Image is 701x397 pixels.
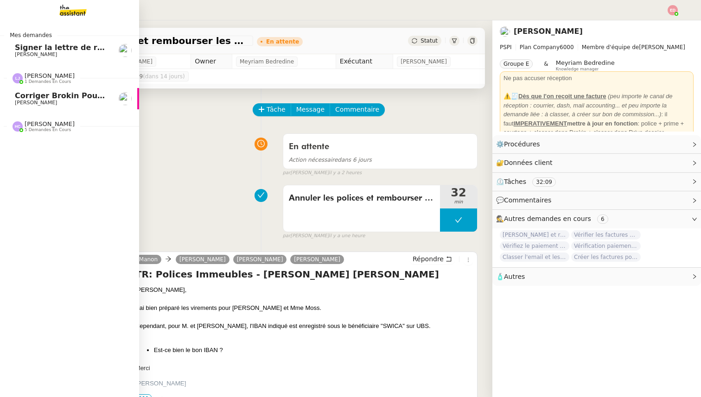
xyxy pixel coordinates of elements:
span: Classer l'email et les fichiers [500,252,569,262]
div: Cependant, pour M. et [PERSON_NAME], l'IBAN indiqué est enregistré sous le bénéficiaire "SWICA" s... [135,321,473,331]
u: IMPERATIVEMENT [514,120,567,127]
span: Meyriam Bedredine [240,57,294,66]
span: 6000 [560,44,574,50]
div: 💬Commentaires [492,191,701,209]
small: [PERSON_NAME] [283,232,365,240]
span: (dans 14 jours) [143,73,185,80]
span: 32 [440,187,477,198]
span: [PERSON_NAME] [15,100,57,106]
span: Vérification paiements WYCC et MS [PERSON_NAME] [571,241,641,251]
span: ⏲️ [496,178,564,185]
li: Est-ce bien le bon IBAN ? [154,346,473,355]
div: J'ai bien préparé les virements pour [PERSON_NAME] et Mme Moss. [135,303,473,313]
span: En attente [289,143,329,151]
div: [PERSON_NAME], [135,285,473,295]
span: Meyriam Bedredine [556,59,615,66]
div: En attente [266,39,299,44]
a: [PERSON_NAME] [514,27,583,36]
nz-tag: Groupe E [500,59,533,69]
span: Créer les factures pour Coromandel [571,252,641,262]
em: (peu importe le canal de réception : courrier, dash, mail accounting... et peu importe la demande... [503,93,673,118]
span: & [544,59,548,71]
div: Ne pas accuser réception [503,74,690,83]
span: 💬 [496,196,555,204]
td: Owner [191,54,232,69]
span: par [283,169,291,177]
span: Mes demandes [4,31,57,40]
span: 🕵️ [496,215,612,222]
span: [DATE] 23:59 [106,72,185,81]
img: users%2F0zQGGmvZECeMseaPawnreYAQQyS2%2Favatar%2Feddadf8a-b06f-4db9-91c4-adeed775bb0f [119,92,132,105]
span: Vérifiez le paiement du client [500,241,569,251]
span: [PERSON_NAME] [500,43,694,52]
span: 1 demandes en cours [25,79,71,84]
span: Commentaires [504,196,551,204]
span: Action nécessaire [289,157,338,163]
span: [PERSON_NAME] et rembourser les polices d'assurance [48,36,249,45]
u: Dès que l'on reçoit une facture [518,93,606,100]
span: 🔐 [496,158,556,168]
img: users%2FTDxDvmCjFdN3QFePFNGdQUcJcQk1%2Favatar%2F0cfb3a67-8790-4592-a9ec-92226c678442 [119,44,132,57]
span: Tâche [267,104,286,115]
span: Membre d'équipe de [582,44,639,50]
a: [PERSON_NAME] [290,255,344,264]
div: ⚙️Procédures [492,135,701,153]
small: [PERSON_NAME] [283,169,362,177]
a: [PERSON_NAME] [233,255,287,264]
span: Vérifier les factures non réglées [571,230,641,239]
span: 🧴 [496,273,525,280]
img: users%2FNmPW3RcGagVdwlUj0SIRjiM8zA23%2Favatar%2Fb3e8f68e-88d8-429d-a2bd-00fb6f2d12db [500,26,510,37]
img: svg [13,73,23,83]
span: Knowledge manager [556,67,599,72]
span: Statut [421,38,438,44]
span: Répondre [413,254,444,264]
span: Autres [504,273,525,280]
span: [PERSON_NAME] et relancez les impayés chez [PERSON_NAME] [500,230,569,239]
nz-tag: 32:09 [532,177,556,187]
span: Corriger Brokin pour clôture comptable [15,91,182,100]
div: ⚠️🧾 : il faut : police + prime + courtage + classer dans Brokin + classer dans Drive dossier Fact... [503,92,690,146]
span: Signer la lettre de rémunération [15,43,151,52]
td: Exécutant [336,54,393,69]
span: Tâches [504,178,526,185]
span: [PERSON_NAME] [25,72,75,79]
button: Message [291,103,330,116]
span: PSPI [500,44,512,50]
span: Annuler les polices et rembourser les clients [289,191,434,205]
span: [PERSON_NAME] [135,380,186,387]
span: min [440,198,477,206]
nz-tag: 6 [597,214,608,224]
span: il y a une heure [329,232,365,240]
span: Plan Company [520,44,560,50]
span: il y a 2 heures [329,169,362,177]
span: 5 demandes en cours [25,127,71,132]
button: Répondre [409,254,455,264]
button: Tâche [253,103,291,116]
img: svg [668,5,678,15]
span: Message [296,104,325,115]
span: [PERSON_NAME] [15,51,57,57]
a: Manon [135,255,161,264]
h4: TR: Polices Immeubles - [PERSON_NAME] [PERSON_NAME] [135,268,473,281]
div: 🕵️Autres demandes en cours 6 [492,210,701,228]
div: 🔐Données client [492,154,701,172]
span: [PERSON_NAME] [401,57,447,66]
span: Données client [504,159,553,166]
div: 🧴Autres [492,268,701,286]
div: ⏲️Tâches 32:09 [492,173,701,191]
span: par [283,232,291,240]
div: Merci [135,364,473,373]
app-user-label: Knowledge manager [556,59,615,71]
button: Commentaire [330,103,385,116]
span: Procédures [504,140,540,148]
strong: mettre à jour en fonction [514,120,638,127]
span: Autres demandes en cours [504,215,591,222]
span: ⚙️ [496,139,544,150]
span: dans 6 jours [289,157,372,163]
span: [PERSON_NAME] [25,120,75,127]
span: Commentaire [335,104,379,115]
a: [PERSON_NAME] [176,255,229,264]
img: svg [13,121,23,132]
